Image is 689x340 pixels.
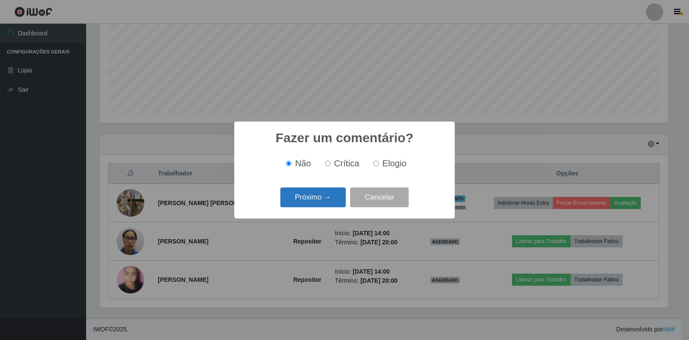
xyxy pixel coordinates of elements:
[325,161,331,166] input: Crítica
[350,187,409,208] button: Cancelar
[295,159,311,168] span: Não
[276,130,413,146] h2: Fazer um comentário?
[286,161,292,166] input: Não
[373,161,379,166] input: Elogio
[280,187,346,208] button: Próximo →
[382,159,407,168] span: Elogio
[334,159,360,168] span: Crítica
